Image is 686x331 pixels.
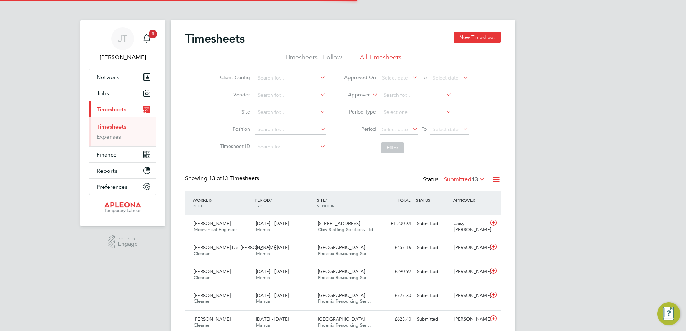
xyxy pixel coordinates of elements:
span: 13 Timesheets [209,175,259,182]
div: Timesheets [89,117,156,146]
img: apleona-logo-retina.png [104,202,141,214]
label: Period Type [344,109,376,115]
button: Filter [381,142,404,153]
span: Manual [256,250,271,256]
label: Submitted [444,176,485,183]
span: Cleaner [194,298,210,304]
h2: Timesheets [185,32,245,46]
span: 13 [471,176,478,183]
span: / [270,197,272,203]
li: All Timesheets [360,53,401,66]
div: £457.16 [377,242,414,254]
span: [DATE] - [DATE] [256,268,289,274]
a: Powered byEngage [108,235,138,249]
label: Client Config [218,74,250,81]
span: To [419,124,429,134]
span: TOTAL [398,197,410,203]
a: Timesheets [97,123,126,130]
label: Timesheet ID [218,143,250,149]
span: Manual [256,226,271,232]
div: Submitted [414,266,451,278]
a: Go to home page [89,202,156,214]
span: Select date [382,126,408,133]
span: Phoenix Resourcing Ser… [318,250,371,256]
span: To [419,73,429,82]
div: WORKER [191,193,253,212]
label: Site [218,109,250,115]
span: Manual [256,298,271,304]
span: Phoenix Resourcing Ser… [318,298,371,304]
span: [PERSON_NAME] [194,220,231,226]
span: [DATE] - [DATE] [256,316,289,322]
span: [PERSON_NAME] [194,316,231,322]
span: JT [118,34,127,43]
input: Search for... [255,125,326,135]
div: £623.40 [377,313,414,325]
a: Expenses [97,133,121,140]
span: [PERSON_NAME] Del [PERSON_NAME] [194,244,278,250]
span: Phoenix Resourcing Ser… [318,322,371,328]
span: Manual [256,274,271,280]
span: [STREET_ADDRESS] [318,220,360,226]
div: Submitted [414,313,451,325]
div: Submitted [414,242,451,254]
button: Preferences [89,179,156,195]
div: APPROVER [451,193,489,206]
span: [DATE] - [DATE] [256,220,289,226]
div: £727.30 [377,290,414,302]
button: Jobs [89,85,156,101]
div: Showing [185,175,260,182]
label: Period [344,126,376,132]
a: 1 [140,27,154,50]
input: Search for... [381,90,452,100]
span: [GEOGRAPHIC_DATA] [318,292,365,298]
div: STATUS [414,193,451,206]
span: Cleaner [194,250,210,256]
div: PERIOD [253,193,315,212]
span: / [325,197,327,203]
span: Select date [433,75,459,81]
span: Julie Tante [89,53,156,62]
span: [PERSON_NAME] [194,268,231,274]
span: Finance [97,151,117,158]
button: New Timesheet [454,32,501,43]
div: Submitted [414,218,451,230]
div: SITE [315,193,377,212]
div: [PERSON_NAME] [451,290,489,302]
input: Search for... [255,73,326,83]
nav: Main navigation [80,20,165,226]
li: Timesheets I Follow [285,53,342,66]
span: Powered by [118,235,138,241]
span: [DATE] - [DATE] [256,292,289,298]
span: 1 [149,30,157,38]
span: Mechanical Engineer [194,226,237,232]
div: [PERSON_NAME] [451,242,489,254]
span: Preferences [97,183,127,190]
span: Engage [118,241,138,247]
span: [PERSON_NAME] [194,292,231,298]
span: Reports [97,167,117,174]
input: Search for... [255,107,326,117]
span: [DATE] - [DATE] [256,244,289,250]
span: Cbw Staffing Solutions Ltd [318,226,373,232]
div: Jaisy-[PERSON_NAME] [451,218,489,236]
span: TYPE [255,203,265,208]
input: Search for... [255,142,326,152]
span: 13 of [209,175,222,182]
span: Manual [256,322,271,328]
div: [PERSON_NAME] [451,266,489,278]
span: Select date [382,75,408,81]
span: [GEOGRAPHIC_DATA] [318,244,365,250]
input: Search for... [255,90,326,100]
button: Finance [89,147,156,162]
a: JT[PERSON_NAME] [89,27,156,62]
div: £290.92 [377,266,414,278]
label: Approver [338,91,370,99]
span: [GEOGRAPHIC_DATA] [318,316,365,322]
div: £1,200.64 [377,218,414,230]
button: Engage Resource Center [657,302,680,325]
div: [PERSON_NAME] [451,313,489,325]
span: Timesheets [97,106,126,113]
label: Approved On [344,74,376,81]
button: Timesheets [89,101,156,117]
